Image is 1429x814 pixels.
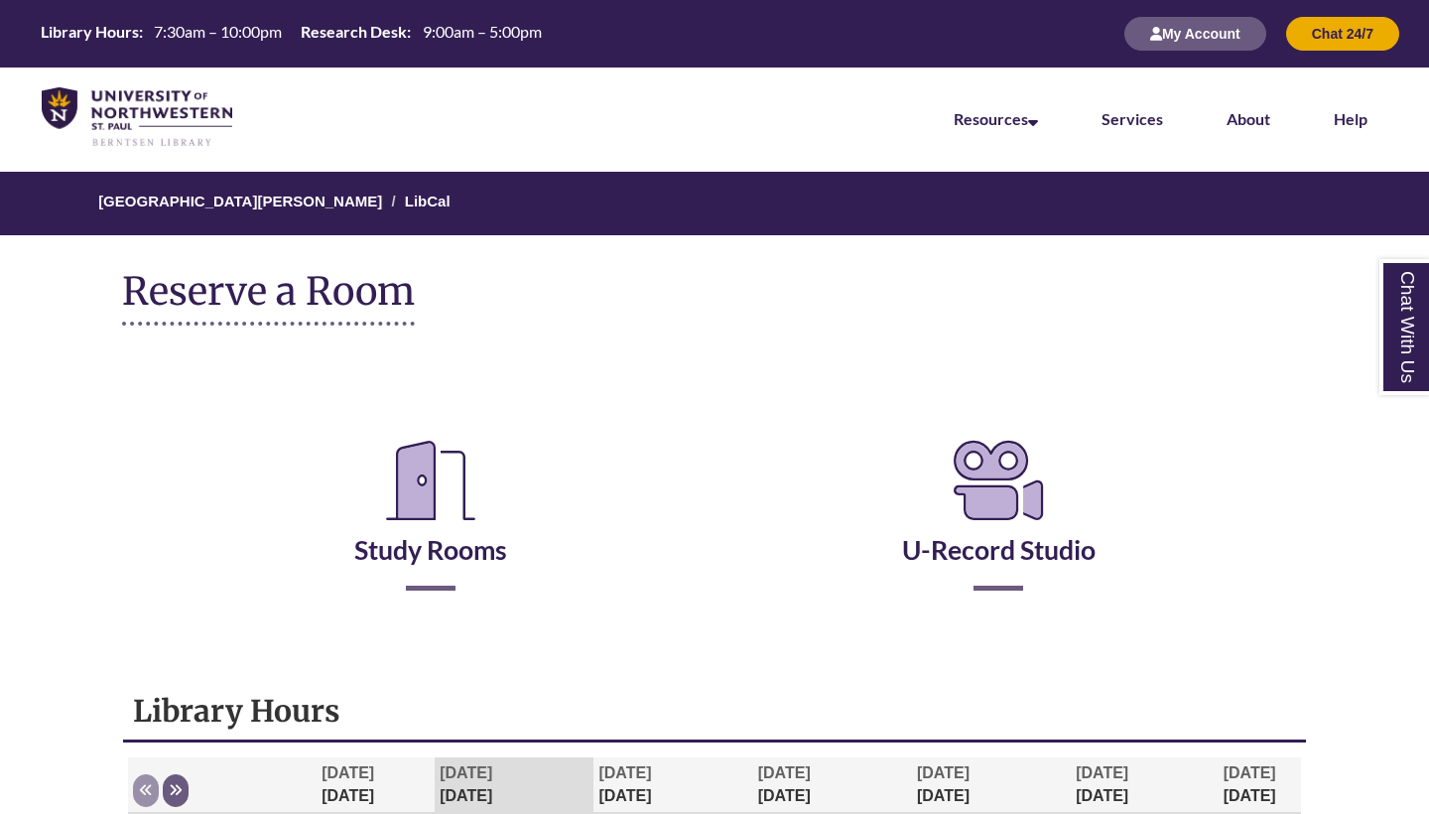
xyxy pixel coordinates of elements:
th: [DATE] [593,757,752,814]
th: [DATE] [1219,757,1301,814]
button: My Account [1124,17,1266,51]
button: Next week [163,774,189,807]
table: Hours Today [33,21,549,45]
a: LibCal [405,193,451,209]
th: [DATE] [912,757,1071,814]
span: 7:30am – 10:00pm [154,22,282,41]
h1: Library Hours [133,692,1296,730]
th: [DATE] [435,757,593,814]
a: Study Rooms [354,484,507,566]
button: Chat 24/7 [1286,17,1399,51]
h1: Reserve a Room [122,270,415,326]
nav: Breadcrumb [122,172,1307,235]
a: About [1227,109,1270,128]
th: Research Desk: [293,21,414,43]
span: [DATE] [322,764,374,781]
th: Library Hours: [33,21,146,43]
span: [DATE] [1076,764,1128,781]
a: Chat 24/7 [1286,25,1399,42]
span: [DATE] [917,764,970,781]
th: [DATE] [1071,757,1218,814]
a: Services [1102,109,1163,128]
span: [DATE] [1224,764,1276,781]
span: 9:00am – 5:00pm [423,22,542,41]
div: Reserve a Room [122,375,1307,649]
th: [DATE] [317,757,435,814]
span: [DATE] [598,764,651,781]
a: Resources [954,109,1038,128]
th: [DATE] [753,757,912,814]
a: U-Record Studio [902,484,1096,566]
button: Previous week [133,774,159,807]
img: UNWSP Library Logo [42,87,232,148]
a: [GEOGRAPHIC_DATA][PERSON_NAME] [98,193,382,209]
span: [DATE] [440,764,492,781]
a: Help [1334,109,1367,128]
a: Hours Today [33,21,549,47]
span: [DATE] [758,764,811,781]
a: My Account [1124,25,1266,42]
